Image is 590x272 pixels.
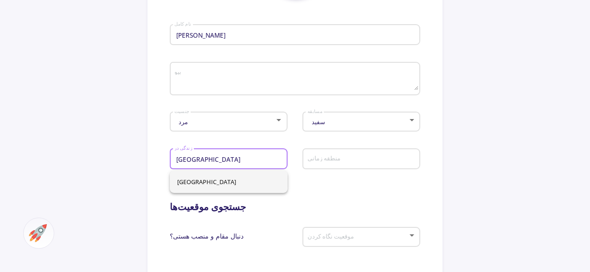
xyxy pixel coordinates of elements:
span: [GEOGRAPHIC_DATA] [177,171,280,193]
font: سفید [312,118,325,126]
img: بازار ac [29,224,47,242]
font: جستجوی موقعیت‌ها [170,200,246,213]
font: دنبال مقام و منصب هستی؟ [170,232,244,240]
font: مرد [179,118,188,126]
